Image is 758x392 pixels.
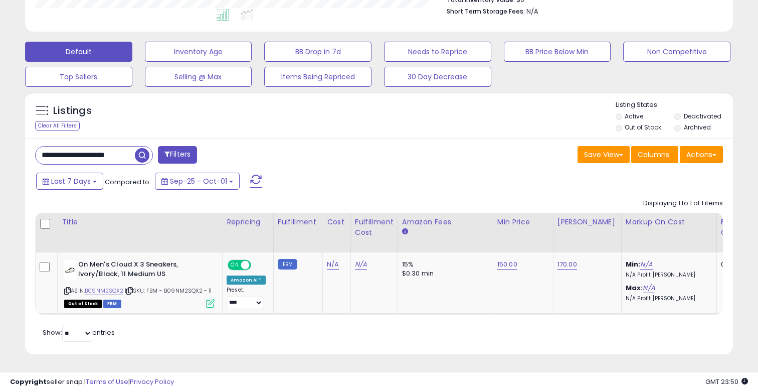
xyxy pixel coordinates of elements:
[78,260,200,281] b: On Men's Cloud X 3 Sneakers, Ivory/Black, 11 Medium US
[86,377,128,386] a: Terms of Use
[625,112,643,120] label: Active
[680,146,723,163] button: Actions
[227,287,266,309] div: Preset:
[64,260,76,280] img: 21qAtT5Bh-L._SL40_.jpg
[638,150,669,160] span: Columns
[578,146,630,163] button: Save View
[684,112,721,120] label: Deactivated
[229,261,241,270] span: ON
[616,100,733,110] p: Listing States:
[447,7,525,16] b: Short Term Storage Fees:
[625,123,661,132] label: Out of Stock
[497,217,549,227] div: Min Price
[402,269,485,278] div: $0.30 min
[36,173,103,190] button: Last 7 Days
[497,259,517,270] a: 150.00
[626,259,641,269] b: Min:
[53,104,92,118] h5: Listings
[264,67,371,87] button: Items Being Repriced
[526,7,538,16] span: N/A
[51,176,91,186] span: Last 7 Days
[327,259,339,270] a: N/A
[43,328,115,337] span: Show: entries
[10,377,47,386] strong: Copyright
[170,176,227,186] span: Sep-25 - Oct-01
[145,42,252,62] button: Inventory Age
[557,259,577,270] a: 170.00
[105,177,151,187] span: Compared to:
[384,67,491,87] button: 30 Day Decrease
[684,123,711,132] label: Archived
[10,377,174,387] div: seller snap | |
[640,259,652,270] a: N/A
[264,42,371,62] button: BB Drop in 7d
[158,146,197,164] button: Filters
[623,42,730,62] button: Non Competitive
[643,283,655,293] a: N/A
[125,287,212,295] span: | SKU: FBM - B09NM2SQX2 - 11
[402,217,489,227] div: Amazon Fees
[227,217,269,227] div: Repricing
[504,42,611,62] button: BB Price Below Min
[130,377,174,386] a: Privacy Policy
[626,295,709,302] p: N/A Profit [PERSON_NAME]
[85,287,123,295] a: B09NM2SQX2
[402,227,408,236] small: Amazon Fees.
[25,42,132,62] button: Default
[626,283,643,293] b: Max:
[705,377,748,386] span: 2025-10-9 23:50 GMT
[250,261,266,270] span: OFF
[327,217,346,227] div: Cost
[621,213,716,252] th: The percentage added to the cost of goods (COGS) that forms the calculator for Min & Max prices.
[155,173,240,190] button: Sep-25 - Oct-01
[64,260,215,307] div: ASIN:
[631,146,678,163] button: Columns
[278,217,318,227] div: Fulfillment
[278,259,297,270] small: FBM
[721,260,752,269] div: 0
[103,300,121,308] span: FBM
[355,259,367,270] a: N/A
[721,217,755,238] div: Fulfillable Quantity
[402,260,485,269] div: 15%
[355,217,394,238] div: Fulfillment Cost
[64,300,102,308] span: All listings that are currently out of stock and unavailable for purchase on Amazon
[557,217,617,227] div: [PERSON_NAME]
[626,217,712,227] div: Markup on Cost
[62,217,218,227] div: Title
[643,199,723,208] div: Displaying 1 to 1 of 1 items
[35,121,80,130] div: Clear All Filters
[227,276,266,285] div: Amazon AI *
[384,42,491,62] button: Needs to Reprice
[25,67,132,87] button: Top Sellers
[626,272,709,279] p: N/A Profit [PERSON_NAME]
[145,67,252,87] button: Selling @ Max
